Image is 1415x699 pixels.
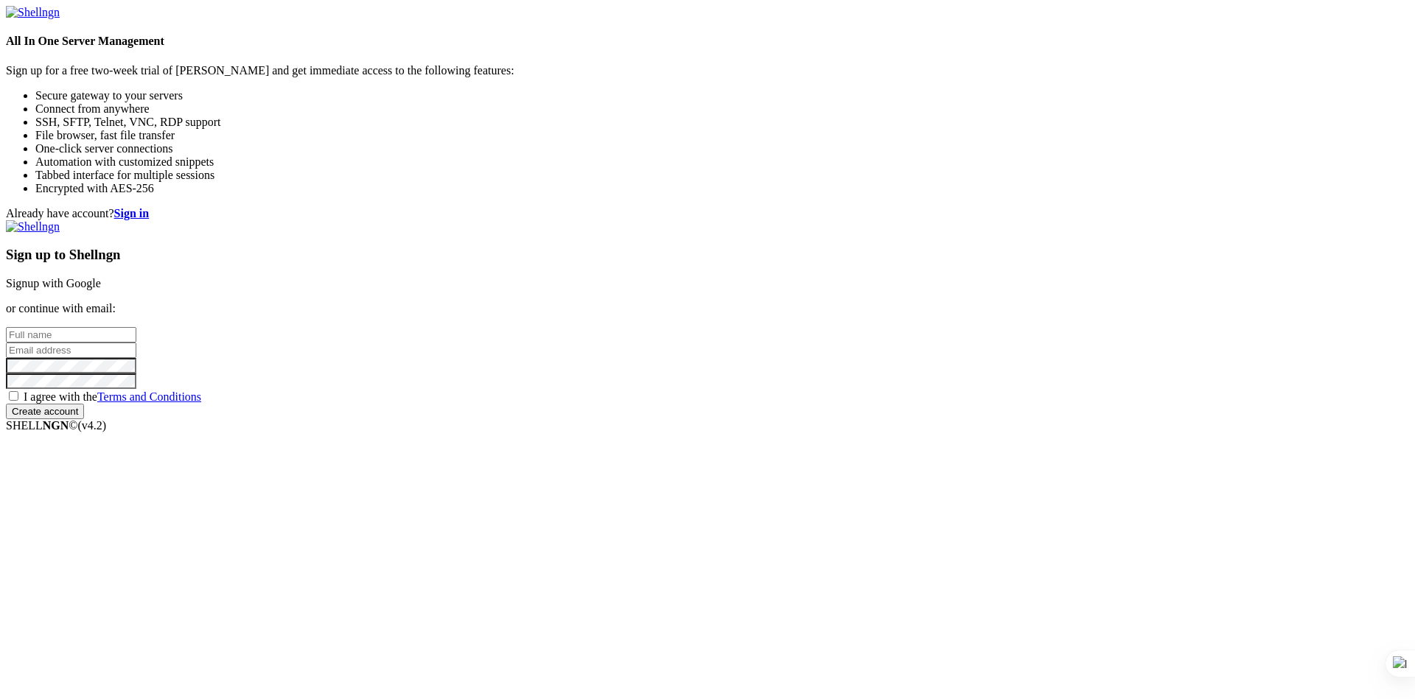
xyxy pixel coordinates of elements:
span: I agree with the [24,390,201,403]
li: One-click server connections [35,142,1409,155]
img: Shellngn [6,220,60,233]
li: Secure gateway to your servers [35,89,1409,102]
li: Encrypted with AES-256 [35,182,1409,195]
input: Email address [6,343,136,358]
li: File browser, fast file transfer [35,129,1409,142]
li: Automation with customized snippets [35,155,1409,169]
input: I agree with theTerms and Conditions [9,391,18,401]
img: Shellngn [6,6,60,19]
div: Already have account? [6,207,1409,220]
p: Sign up for a free two-week trial of [PERSON_NAME] and get immediate access to the following feat... [6,64,1409,77]
li: SSH, SFTP, Telnet, VNC, RDP support [35,116,1409,129]
a: Terms and Conditions [97,390,201,403]
span: SHELL © [6,419,106,432]
li: Tabbed interface for multiple sessions [35,169,1409,182]
p: or continue with email: [6,302,1409,315]
a: Signup with Google [6,277,101,289]
span: 4.2.0 [78,419,107,432]
input: Create account [6,404,84,419]
h3: Sign up to Shellngn [6,247,1409,263]
h4: All In One Server Management [6,35,1409,48]
a: Sign in [114,207,150,219]
li: Connect from anywhere [35,102,1409,116]
b: NGN [43,419,69,432]
input: Full name [6,327,136,343]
